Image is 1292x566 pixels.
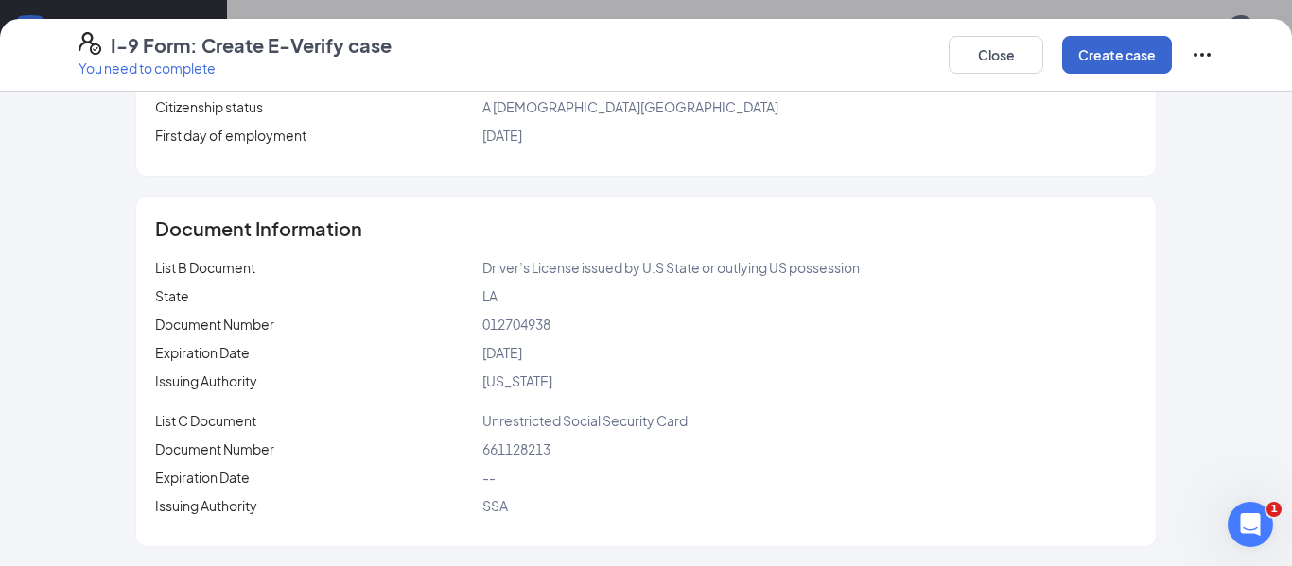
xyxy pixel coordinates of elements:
[155,440,274,457] span: Document Number
[949,36,1043,74] button: Close
[155,497,257,514] span: Issuing Authority
[482,259,860,276] span: Driver’s License issued by U.S State or outlying US possession
[79,59,392,77] p: You need to complete
[1062,36,1172,74] button: Create case
[155,219,362,238] span: Document Information
[155,98,263,115] span: Citizenship status
[482,316,550,333] span: 012704938
[155,259,255,276] span: List B Document
[482,98,778,115] span: A [DEMOGRAPHIC_DATA][GEOGRAPHIC_DATA]
[155,412,256,429] span: List C Document
[482,344,522,361] span: [DATE]
[155,469,250,486] span: Expiration Date
[1191,43,1213,66] svg: Ellipses
[482,497,508,514] span: SSA
[482,372,552,389] span: [US_STATE]
[482,412,688,429] span: Unrestricted Social Security Card
[1228,502,1273,547] iframe: Intercom live chat
[79,32,101,55] svg: FormI9EVerifyIcon
[482,440,550,457] span: 661128213
[482,127,522,144] span: [DATE]
[155,316,274,333] span: Document Number
[155,372,257,389] span: Issuing Authority
[155,344,250,361] span: Expiration Date
[111,32,392,59] h4: I-9 Form: Create E-Verify case
[155,287,189,304] span: State
[482,287,498,304] span: LA
[155,127,306,144] span: First day of employment
[1266,502,1282,517] span: 1
[482,469,496,486] span: --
